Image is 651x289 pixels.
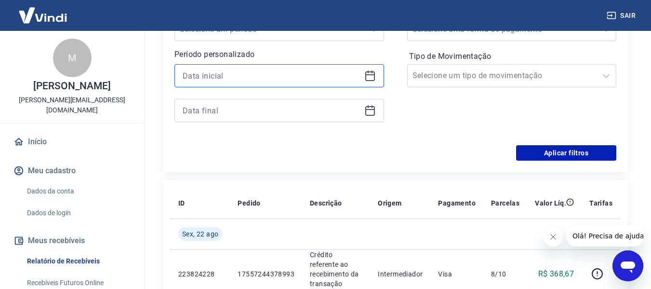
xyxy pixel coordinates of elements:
[516,145,616,161] button: Aplicar filtros
[178,269,222,279] p: 223824228
[8,95,136,115] p: [PERSON_NAME][EMAIL_ADDRESS][DOMAIN_NAME]
[567,225,643,247] iframe: Mensagem da empresa
[174,49,384,60] p: Período personalizado
[438,198,476,208] p: Pagamento
[535,198,566,208] p: Valor Líq.
[612,250,643,281] iframe: Botão para abrir a janela de mensagens
[491,198,519,208] p: Parcelas
[53,39,92,77] div: M
[33,81,110,91] p: [PERSON_NAME]
[438,269,476,279] p: Visa
[310,198,342,208] p: Descrição
[183,69,360,83] input: Data inicial
[409,51,615,62] label: Tipo de Movimentação
[23,203,133,223] a: Dados de login
[544,227,563,247] iframe: Fechar mensagem
[23,181,133,201] a: Dados da conta
[12,160,133,181] button: Meu cadastro
[183,103,360,118] input: Data final
[238,198,260,208] p: Pedido
[538,268,574,280] p: R$ 368,67
[12,0,74,30] img: Vindi
[23,251,133,271] a: Relatório de Recebíveis
[491,269,519,279] p: 8/10
[238,269,294,279] p: 17557244378993
[378,269,423,279] p: Intermediador
[178,198,185,208] p: ID
[182,229,218,239] span: Sex, 22 ago
[378,198,401,208] p: Origem
[6,7,81,14] span: Olá! Precisa de ajuda?
[12,131,133,152] a: Início
[589,198,612,208] p: Tarifas
[605,7,639,25] button: Sair
[12,230,133,251] button: Meus recebíveis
